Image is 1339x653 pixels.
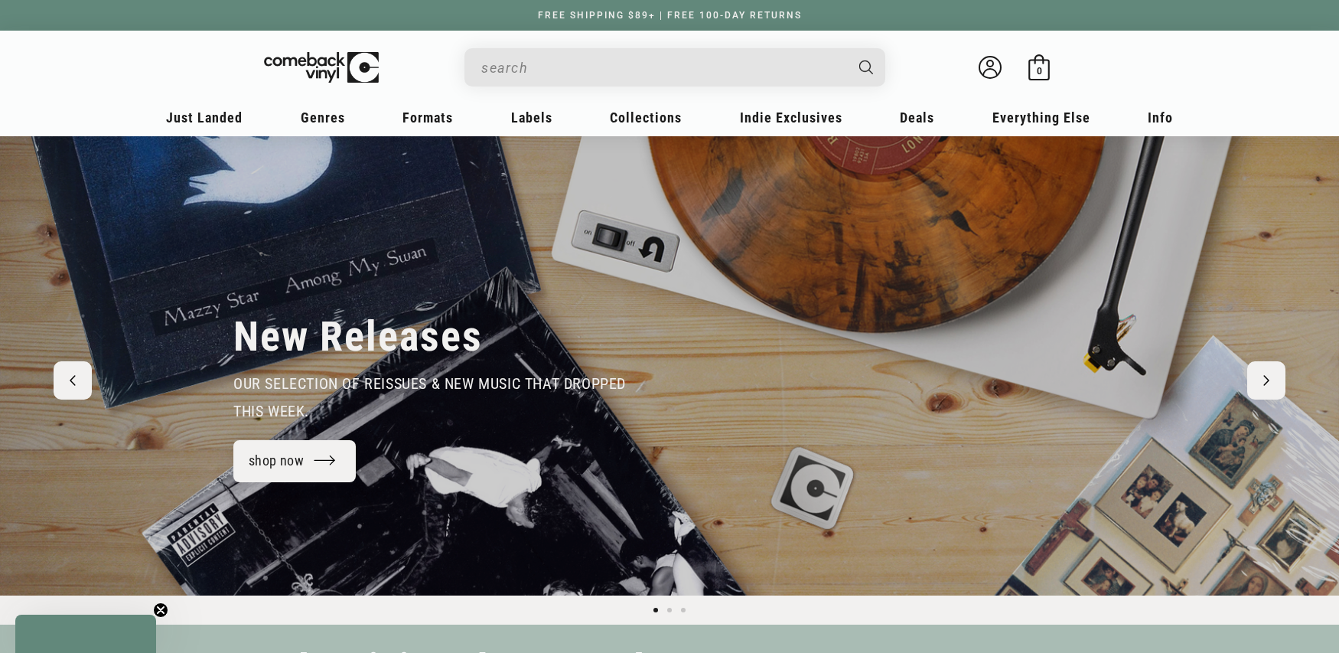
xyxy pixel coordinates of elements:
[233,440,356,482] a: shop now
[740,109,842,126] span: Indie Exclusives
[846,48,888,87] button: Search
[166,109,243,126] span: Just Landed
[610,109,682,126] span: Collections
[523,10,817,21] a: FREE SHIPPING $89+ | FREE 100-DAY RETURNS
[233,374,626,420] span: our selection of reissues & new music that dropped this week.
[481,52,844,83] input: search
[649,603,663,617] button: Load slide 1 of 3
[1247,361,1285,400] button: Next slide
[153,602,168,618] button: Close teaser
[676,603,690,617] button: Load slide 3 of 3
[15,615,156,653] div: Close teaser
[992,109,1090,126] span: Everything Else
[301,109,345,126] span: Genres
[54,361,92,400] button: Previous slide
[464,48,885,87] div: Search
[1037,65,1042,77] span: 0
[511,109,552,126] span: Labels
[900,109,934,126] span: Deals
[663,603,676,617] button: Load slide 2 of 3
[1148,109,1173,126] span: Info
[402,109,453,126] span: Formats
[233,312,483,362] h2: New Releases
